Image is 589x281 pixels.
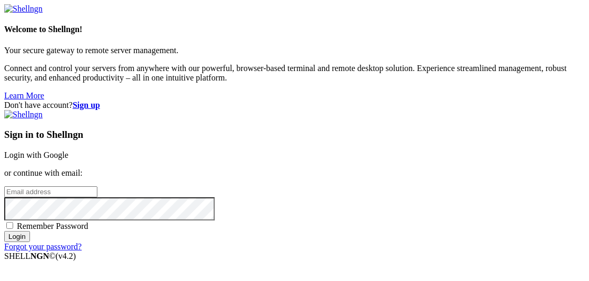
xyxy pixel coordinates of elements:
input: Email address [4,186,97,197]
input: Remember Password [6,222,13,229]
span: 4.2.0 [56,252,76,260]
div: Don't have account? [4,101,585,110]
a: Learn More [4,91,44,100]
a: Sign up [73,101,100,109]
span: Remember Password [17,222,88,230]
input: Login [4,231,30,242]
img: Shellngn [4,110,43,119]
h3: Sign in to Shellngn [4,129,585,140]
img: Shellngn [4,4,43,14]
p: Connect and control your servers from anywhere with our powerful, browser-based terminal and remo... [4,64,585,83]
a: Forgot your password? [4,242,82,251]
p: or continue with email: [4,168,585,178]
p: Your secure gateway to remote server management. [4,46,585,55]
span: SHELL © [4,252,76,260]
a: Login with Google [4,150,68,159]
h4: Welcome to Shellngn! [4,25,585,34]
b: NGN [31,252,49,260]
